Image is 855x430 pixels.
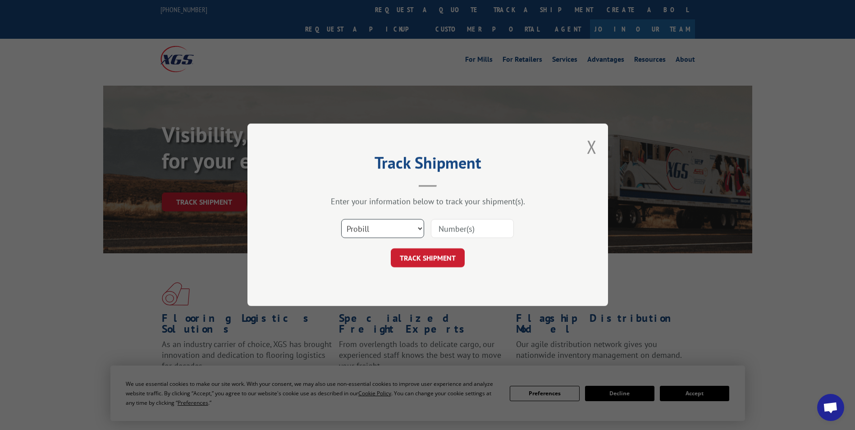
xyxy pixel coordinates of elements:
div: Enter your information below to track your shipment(s). [293,197,563,207]
input: Number(s) [431,220,514,238]
h2: Track Shipment [293,156,563,174]
button: TRACK SHIPMENT [391,249,465,268]
button: Close modal [587,135,597,159]
div: Open chat [817,394,844,421]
